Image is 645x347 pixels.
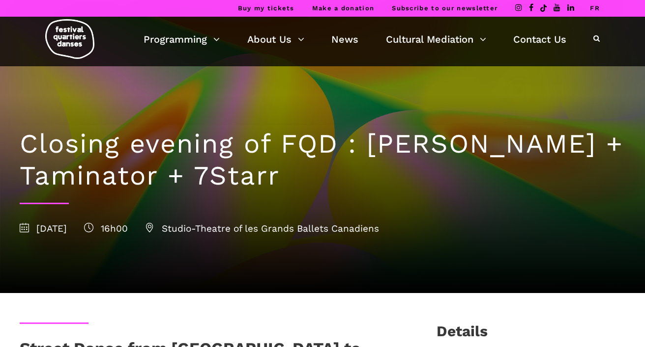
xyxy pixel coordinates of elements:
a: Subscribe to our newsletter [392,4,498,12]
a: Contact Us [513,31,566,48]
span: [DATE] [20,223,67,234]
h1: Closing evening of FQD : [PERSON_NAME] + Taminator + 7Starr [20,128,625,192]
a: About Us [247,31,304,48]
a: Buy my tickets [238,4,294,12]
span: Studio-Theatre of les Grands Ballets Canadiens [145,223,379,234]
a: Programming [144,31,220,48]
img: logo-fqd-med [45,19,94,59]
a: Make a donation [312,4,375,12]
a: Cultural Mediation [386,31,486,48]
span: 16h00 [84,223,128,234]
h3: Details [437,322,488,347]
a: FR [590,4,600,12]
a: News [331,31,358,48]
